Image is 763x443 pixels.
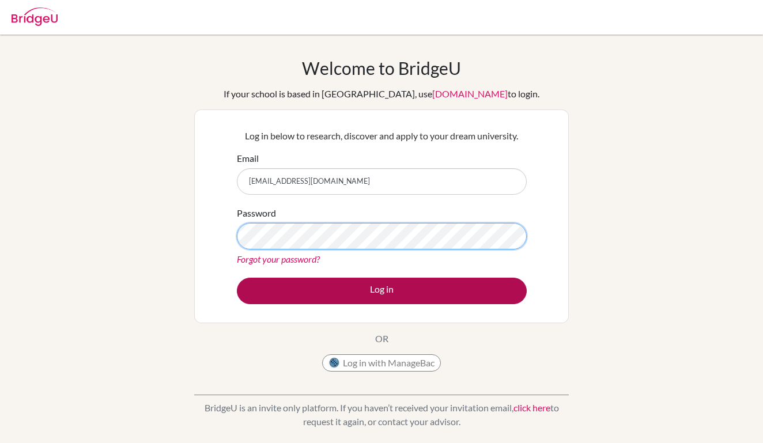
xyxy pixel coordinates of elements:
[224,87,539,101] div: If your school is based in [GEOGRAPHIC_DATA], use to login.
[432,88,508,99] a: [DOMAIN_NAME]
[237,278,527,304] button: Log in
[513,402,550,413] a: click here
[12,7,58,26] img: Bridge-U
[322,354,441,372] button: Log in with ManageBac
[237,206,276,220] label: Password
[237,253,320,264] a: Forgot your password?
[237,152,259,165] label: Email
[302,58,461,78] h1: Welcome to BridgeU
[237,129,527,143] p: Log in below to research, discover and apply to your dream university.
[194,401,569,429] p: BridgeU is an invite only platform. If you haven’t received your invitation email, to request it ...
[375,332,388,346] p: OR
